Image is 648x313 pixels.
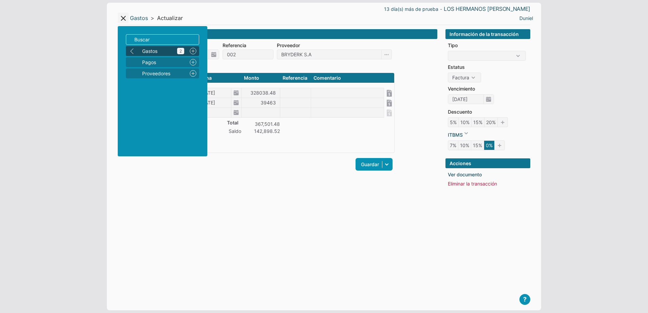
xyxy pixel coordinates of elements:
a: Eliminar la transacción [448,180,497,187]
i: 7% [448,140,458,150]
span: - [440,7,442,11]
td: 142,898.52 [241,128,280,135]
span: Gastos [142,47,184,55]
i: 2 [177,48,184,54]
i: 20% [484,117,498,127]
span: > [151,15,154,22]
a: 13 día(s) más de prueba [384,5,438,13]
label: Proveedor [277,42,392,49]
a: Nuevo [187,69,199,78]
a: Proveedores [126,69,187,78]
div: Información de la transacción [445,29,530,39]
th: Fecha [195,73,241,83]
li: Descuento [448,108,530,115]
a: Duniel Macias [519,15,533,22]
th: Comentario [311,73,384,83]
a: Ver documento [448,171,482,178]
i: 5% [448,117,459,127]
input: Buscar [126,34,199,45]
li: Vencimiento [448,85,530,92]
i: 15% [471,140,484,150]
td: 367,501.48 [241,117,280,128]
a: Gastos [130,15,148,22]
i: 10% [458,117,472,127]
th: Referencia [280,73,311,83]
th: Monto [241,73,280,83]
i: 15% [471,117,484,127]
a: Guardar [356,158,393,171]
a: LOS HERMANOS [PERSON_NAME] [444,5,530,13]
li: Estatus [448,63,530,71]
button: Menu [118,13,129,23]
span: Actualizar [157,15,183,22]
a: Pagos [126,57,187,67]
button: ? [519,294,530,305]
a: Gastos2 [138,46,187,56]
span: Pagos [142,59,184,66]
a: Nuevo [187,57,199,67]
button: left [126,46,138,56]
a: Nuevo [187,46,199,56]
span: Proveedores [142,70,184,77]
i: 10% [458,140,471,150]
a: ITBMS [448,130,470,138]
i: 0% [484,140,495,150]
li: Tipo [448,42,530,49]
div: Editar transacción [118,29,437,39]
label: Referencia [223,42,273,49]
div: Acciones [445,158,530,168]
input: dd/mm/yyyy [448,95,483,104]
